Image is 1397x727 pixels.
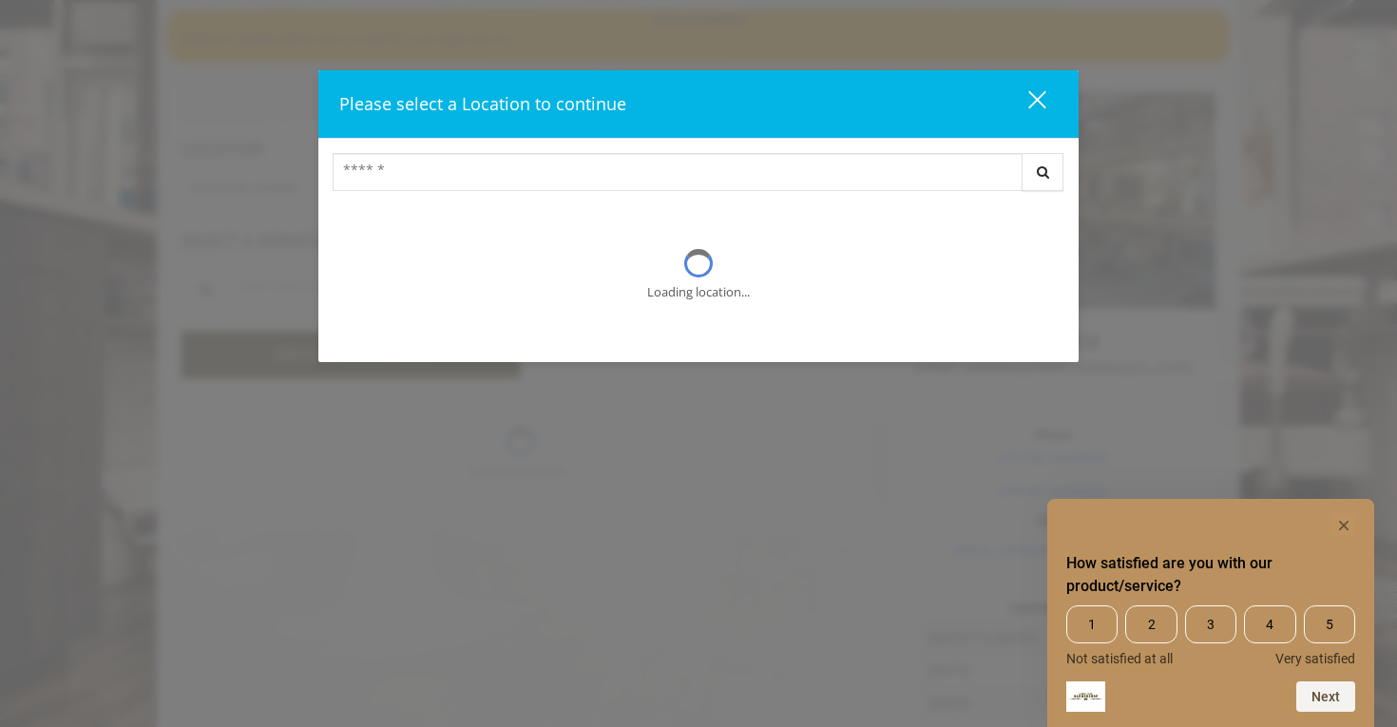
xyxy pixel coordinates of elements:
[333,153,1023,191] input: Search Center
[1296,681,1355,712] button: Next question
[333,153,1064,201] div: Center Select
[1332,514,1355,537] button: Hide survey
[1066,651,1173,666] span: Not satisfied at all
[1185,605,1236,643] span: 3
[339,92,626,115] span: Please select a Location to continue
[1066,514,1355,712] div: How satisfied are you with our product/service? Select an option from 1 to 5, with 1 being Not sa...
[1244,605,1295,643] span: 4
[1125,605,1177,643] span: 2
[1006,89,1044,118] div: close dialog
[647,282,750,302] div: Loading location...
[1066,605,1355,666] div: How satisfied are you with our product/service? Select an option from 1 to 5, with 1 being Not sa...
[1275,651,1355,666] span: Very satisfied
[1066,552,1355,598] h2: How satisfied are you with our product/service? Select an option from 1 to 5, with 1 being Not sa...
[1304,605,1355,643] span: 5
[1032,165,1054,179] i: Search button
[1066,605,1118,643] span: 1
[993,85,1058,124] button: close dialog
